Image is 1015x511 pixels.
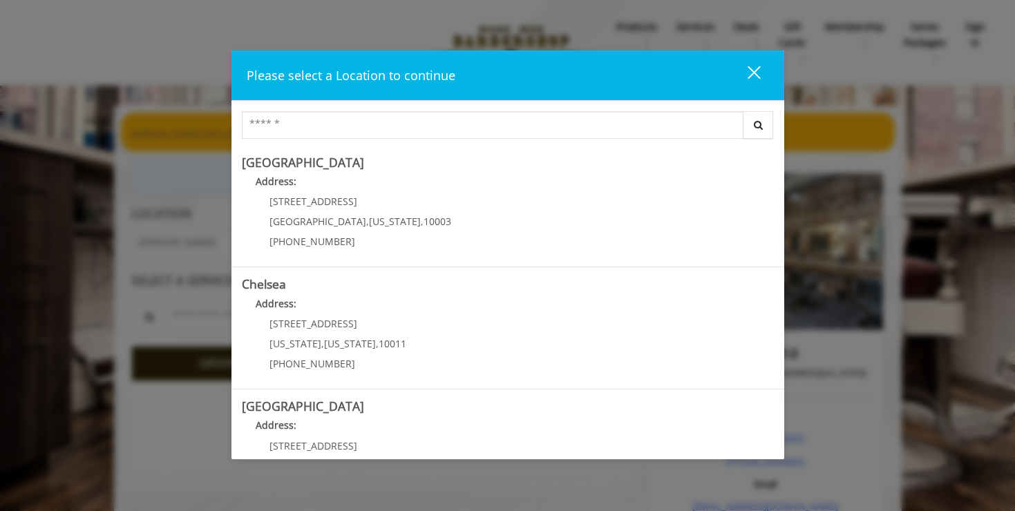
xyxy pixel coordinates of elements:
[242,398,364,414] b: [GEOGRAPHIC_DATA]
[256,418,296,432] b: Address:
[424,215,451,228] span: 10003
[324,337,376,350] span: [US_STATE]
[269,195,357,208] span: [STREET_ADDRESS]
[256,175,296,188] b: Address:
[376,337,379,350] span: ,
[242,276,286,292] b: Chelsea
[321,337,324,350] span: ,
[242,154,364,171] b: [GEOGRAPHIC_DATA]
[421,215,424,228] span: ,
[269,317,357,330] span: [STREET_ADDRESS]
[247,67,455,84] span: Please select a Location to continue
[379,337,406,350] span: 10011
[269,357,355,370] span: [PHONE_NUMBER]
[369,215,421,228] span: [US_STATE]
[366,215,369,228] span: ,
[242,111,774,146] div: Center Select
[732,65,759,86] div: close dialog
[750,120,766,130] i: Search button
[242,111,743,139] input: Search Center
[269,337,321,350] span: [US_STATE]
[269,439,357,452] span: [STREET_ADDRESS]
[256,297,296,310] b: Address:
[269,215,366,228] span: [GEOGRAPHIC_DATA]
[269,235,355,248] span: [PHONE_NUMBER]
[722,61,769,89] button: close dialog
